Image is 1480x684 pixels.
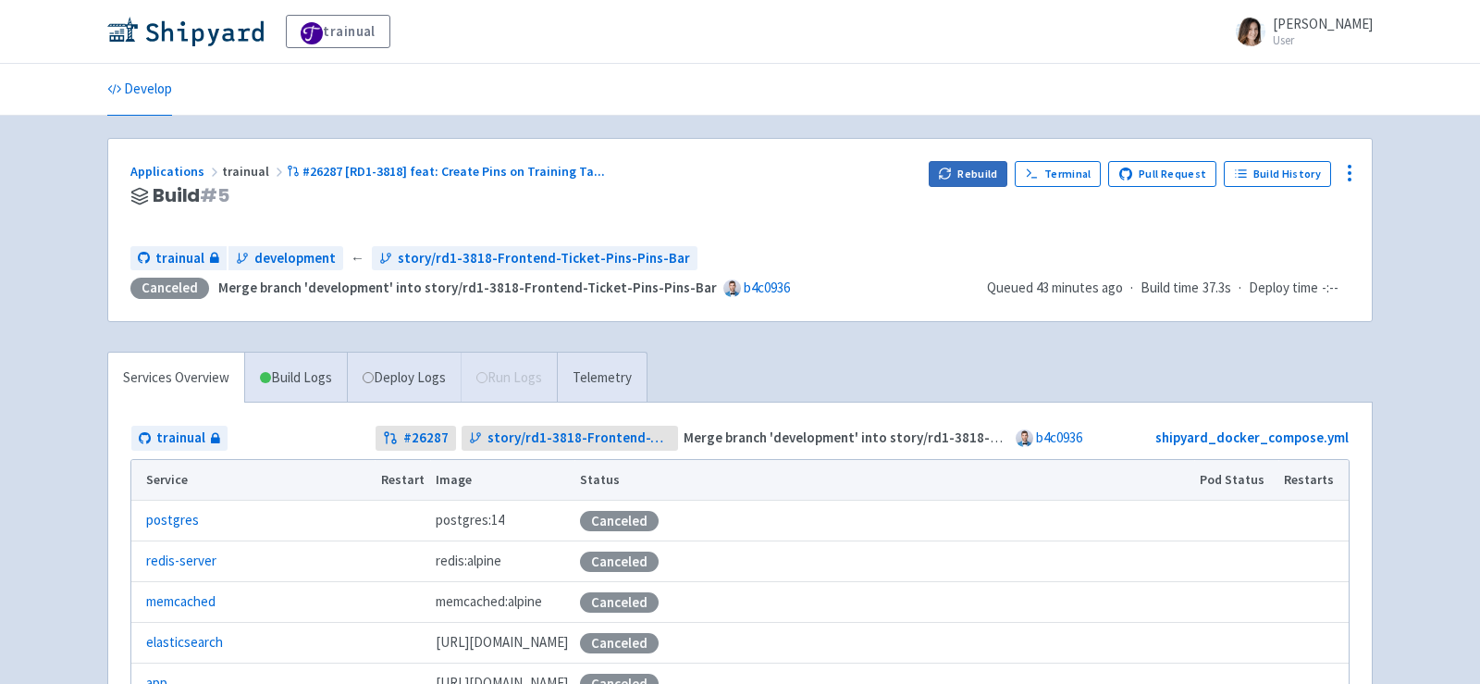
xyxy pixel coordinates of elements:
[153,185,229,206] span: Build
[146,551,216,572] a: redis-server
[130,278,209,299] div: Canceled
[222,163,287,180] span: trainual
[574,460,1194,501] th: Status
[228,246,343,271] a: development
[1278,460,1349,501] th: Restarts
[1202,278,1231,299] span: 37.3s
[130,246,227,271] a: trainual
[1155,429,1349,446] a: shipyard_docker_compose.yml
[462,426,679,451] a: story/rd1-3818-Frontend-Ticket-Pins-Pins-Bar
[436,510,504,531] span: postgres:14
[403,428,449,449] strong: # 26287
[1225,17,1373,46] a: [PERSON_NAME] User
[218,279,717,296] strong: Merge branch 'development' into story/rd1-3818-Frontend-Ticket-Pins-Pins-Bar
[107,17,264,46] img: Shipyard logo
[557,353,647,404] a: Telemetry
[107,64,172,116] a: Develop
[131,460,375,501] th: Service
[1273,34,1373,46] small: User
[372,246,697,271] a: story/rd1-3818-Frontend-Ticket-Pins-Pins-Bar
[302,163,605,180] span: #26287 [RD1-3818] feat: Create Pins on Training Ta ...
[130,163,222,180] a: Applications
[580,592,659,613] div: Canceled
[287,163,608,180] a: #26287 [RD1-3818] feat: Create Pins on Training Ta...
[1036,279,1123,296] time: 43 minutes ago
[245,353,347,404] a: Build Logs
[580,511,659,531] div: Canceled
[375,460,430,501] th: Restart
[286,15,390,48] a: trainual
[1036,429,1082,446] a: b4c0936
[580,633,659,653] div: Canceled
[156,428,205,449] span: trainual
[987,278,1350,299] div: · ·
[351,248,364,269] span: ←
[155,248,204,269] span: trainual
[436,632,568,653] span: [DOMAIN_NAME][URL]
[398,248,690,269] span: story/rd1-3818-Frontend-Ticket-Pins-Pins-Bar
[146,632,223,653] a: elasticsearch
[580,552,659,572] div: Canceled
[684,429,1182,446] strong: Merge branch 'development' into story/rd1-3818-Frontend-Ticket-Pins-Pins-Bar
[1249,278,1318,299] span: Deploy time
[487,428,672,449] span: story/rd1-3818-Frontend-Ticket-Pins-Pins-Bar
[108,353,244,404] a: Services Overview
[1108,161,1216,187] a: Pull Request
[436,551,501,572] span: redis:alpine
[1141,278,1199,299] span: Build time
[1224,161,1331,187] a: Build History
[1273,15,1373,32] span: [PERSON_NAME]
[254,248,336,269] span: development
[347,353,461,404] a: Deploy Logs
[131,426,228,451] a: trainual
[1322,278,1338,299] span: -:--
[146,510,199,531] a: postgres
[200,182,229,208] span: # 5
[929,161,1008,187] button: Rebuild
[744,279,790,296] a: b4c0936
[436,591,542,613] span: memcached:alpine
[1194,460,1278,501] th: Pod Status
[1015,161,1101,187] a: Terminal
[430,460,574,501] th: Image
[376,426,456,451] a: #26287
[987,279,1123,296] span: Queued
[146,591,216,613] a: memcached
